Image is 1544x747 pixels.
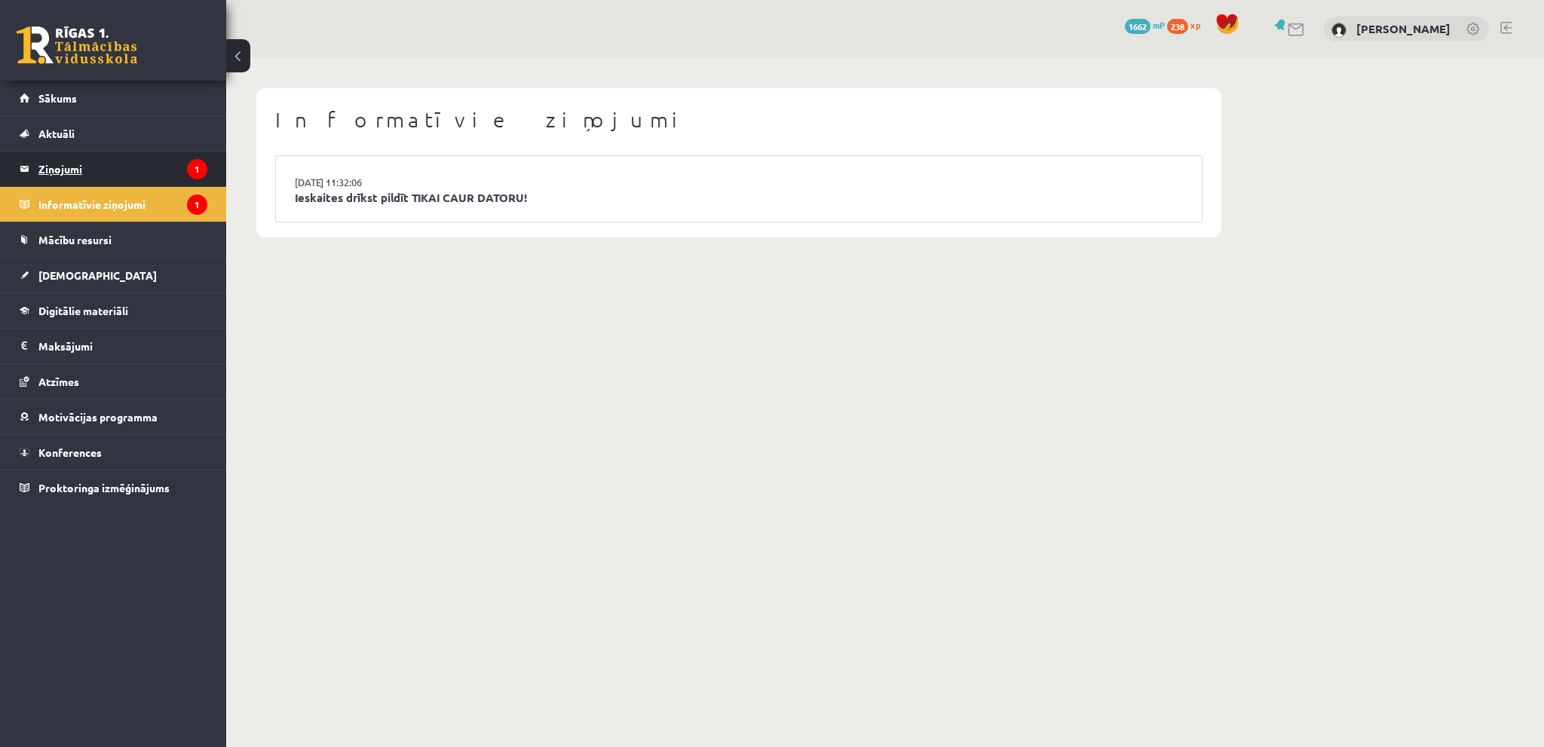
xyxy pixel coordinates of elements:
a: Maksājumi [20,329,207,363]
span: Proktoringa izmēģinājums [38,481,170,494]
legend: Informatīvie ziņojumi [38,187,207,222]
span: [DEMOGRAPHIC_DATA] [38,268,157,282]
a: 1662 mP [1125,19,1165,31]
span: 1662 [1125,19,1150,34]
a: Proktoringa izmēģinājums [20,470,207,505]
a: Ziņojumi1 [20,152,207,186]
span: Atzīmes [38,375,79,388]
span: Konferences [38,445,102,459]
span: mP [1153,19,1165,31]
legend: Ziņojumi [38,152,207,186]
a: 238 xp [1167,19,1208,31]
a: Rīgas 1. Tālmācības vidusskola [17,26,137,64]
span: Motivācijas programma [38,410,158,424]
a: [DEMOGRAPHIC_DATA] [20,258,207,292]
span: Digitālie materiāli [38,304,128,317]
span: Sākums [38,91,77,105]
a: Digitālie materiāli [20,293,207,328]
span: xp [1190,19,1200,31]
legend: Maksājumi [38,329,207,363]
i: 1 [187,159,207,179]
span: Aktuāli [38,127,75,140]
img: Viktorija Bērziņa [1331,23,1346,38]
a: Motivācijas programma [20,400,207,434]
a: [PERSON_NAME] [1356,21,1451,36]
h1: Informatīvie ziņojumi [275,107,1202,133]
a: Aktuāli [20,116,207,151]
span: 238 [1167,19,1188,34]
a: Ieskaites drīkst pildīt TIKAI CAUR DATORU! [295,189,1183,207]
a: Konferences [20,435,207,470]
i: 1 [187,194,207,215]
a: Informatīvie ziņojumi1 [20,187,207,222]
a: Mācību resursi [20,222,207,257]
span: Mācību resursi [38,233,112,246]
a: Sākums [20,81,207,115]
a: [DATE] 11:32:06 [295,175,408,190]
a: Atzīmes [20,364,207,399]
